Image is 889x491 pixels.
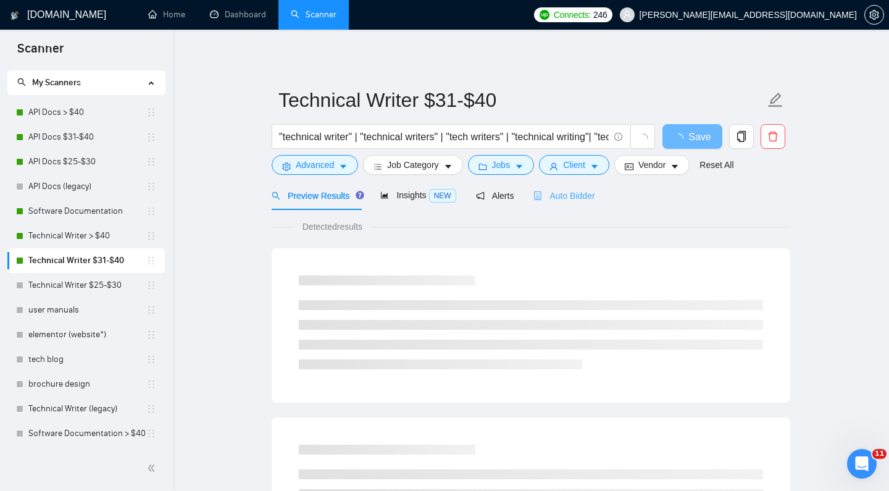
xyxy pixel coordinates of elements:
li: API Docs $25-$30 [7,149,165,174]
div: Close [394,5,417,27]
span: My Scanners [17,77,81,88]
span: holder [146,157,156,167]
img: logo [10,6,19,25]
a: API Docs $25-$30 [28,149,146,174]
li: Software Documentation [7,199,165,224]
a: brochure design [28,372,146,397]
span: holder [146,429,156,439]
li: API Docs (legacy) [7,174,165,199]
span: Preview Results [272,191,361,201]
button: userClientcaret-down [539,155,609,175]
span: Connects: [554,8,591,22]
span: info-circle [614,133,622,141]
span: My Scanners [32,77,81,88]
li: elementor (website*) [7,322,165,347]
button: delete [761,124,785,149]
span: Client [563,158,585,172]
span: Vendor [638,158,666,172]
span: double-left [147,462,159,474]
span: search [272,191,280,200]
span: holder [146,379,156,389]
span: caret-down [590,162,599,171]
li: Technical Writer $31-$40 [7,248,165,273]
button: barsJob Categorycaret-down [363,155,462,175]
span: holder [146,256,156,266]
span: NEW [429,189,456,203]
span: Detected results [294,220,371,233]
a: user manuals [28,298,146,322]
a: API Docs (legacy) [28,174,146,199]
span: user [549,162,558,171]
button: setting [864,5,884,25]
li: API Docs > $40 [7,100,165,125]
iframe: Intercom live chat [847,449,877,479]
span: 246 [593,8,607,22]
button: copy [729,124,754,149]
span: 11 [872,449,887,459]
span: setting [865,10,883,20]
span: Job Category [387,158,438,172]
li: brochure design [7,372,165,397]
span: caret-down [444,162,453,171]
button: folderJobscaret-down [468,155,535,175]
a: tech blog [28,347,146,372]
input: Scanner name... [278,85,765,115]
a: elementor (website*) [28,322,146,347]
a: setting [864,10,884,20]
li: Software Documentation > $40 [7,421,165,446]
a: searchScanner [291,9,336,20]
span: holder [146,107,156,117]
span: holder [146,330,156,340]
a: API Docs > $40 [28,100,146,125]
li: Technical Writer $25-$30 [7,273,165,298]
li: user manuals [7,298,165,322]
input: Search Freelance Jobs... [279,129,609,145]
span: user [623,10,632,19]
a: Software Documentation [28,199,146,224]
a: Technical Writer > $40 [28,224,146,248]
span: holder [146,404,156,414]
span: holder [146,182,156,191]
span: edit [767,92,783,108]
a: Technical Writer (legacy) [28,397,146,421]
span: area-chart [380,191,389,199]
span: Scanner [7,40,73,65]
span: robot [533,191,542,200]
a: Reset All [699,158,733,172]
span: bars [374,162,382,171]
span: idcard [625,162,633,171]
li: tech blog [7,347,165,372]
span: folder [478,162,487,171]
span: Jobs [492,158,511,172]
span: notification [476,191,485,200]
span: holder [146,206,156,216]
span: setting [282,162,291,171]
span: loading [674,133,688,143]
span: caret-down [339,162,348,171]
span: holder [146,355,156,364]
li: Technical Writer > $40 [7,224,165,248]
a: Software Documentation > $40 [28,421,146,446]
span: delete [761,131,785,142]
button: idcardVendorcaret-down [614,155,690,175]
span: Insights [380,190,456,200]
button: settingAdvancedcaret-down [272,155,358,175]
a: Technical Writer $25-$30 [28,273,146,298]
span: copy [730,131,753,142]
span: holder [146,231,156,241]
button: go back [8,5,31,28]
img: upwork-logo.png [540,10,549,20]
span: Advanced [296,158,334,172]
button: Save [662,124,722,149]
div: Tooltip anchor [354,190,365,201]
span: loading [637,133,648,145]
span: holder [146,132,156,142]
a: Technical Writer $31-$40 [28,248,146,273]
span: search [17,78,26,86]
span: Alerts [476,191,514,201]
span: Save [688,129,711,145]
li: API Docs $31-$40 [7,125,165,149]
a: dashboardDashboard [210,9,266,20]
a: API Docs $31-$40 [28,125,146,149]
span: caret-down [670,162,679,171]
